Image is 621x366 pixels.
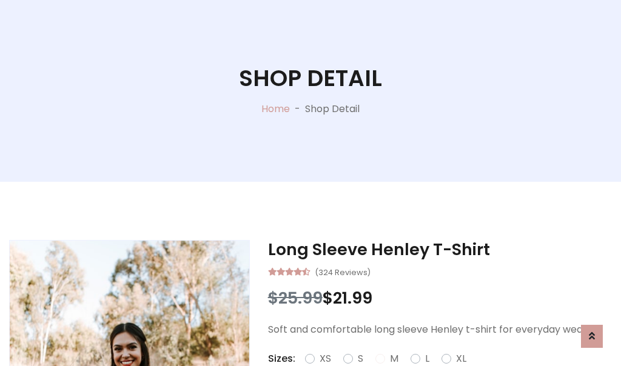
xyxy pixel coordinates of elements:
p: - [290,102,305,116]
label: L [425,351,429,366]
label: XL [456,351,466,366]
span: $25.99 [268,287,323,309]
small: (324 Reviews) [315,264,371,279]
h3: $ [268,288,612,308]
label: S [358,351,363,366]
label: M [390,351,398,366]
span: 21.99 [333,287,372,309]
h3: Long Sleeve Henley T-Shirt [268,240,612,259]
p: Shop Detail [305,102,360,116]
p: Sizes: [268,351,295,366]
a: Home [261,102,290,116]
h1: Shop Detail [239,65,382,92]
p: Soft and comfortable long sleeve Henley t-shirt for everyday wear. [268,322,612,337]
label: XS [320,351,331,366]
